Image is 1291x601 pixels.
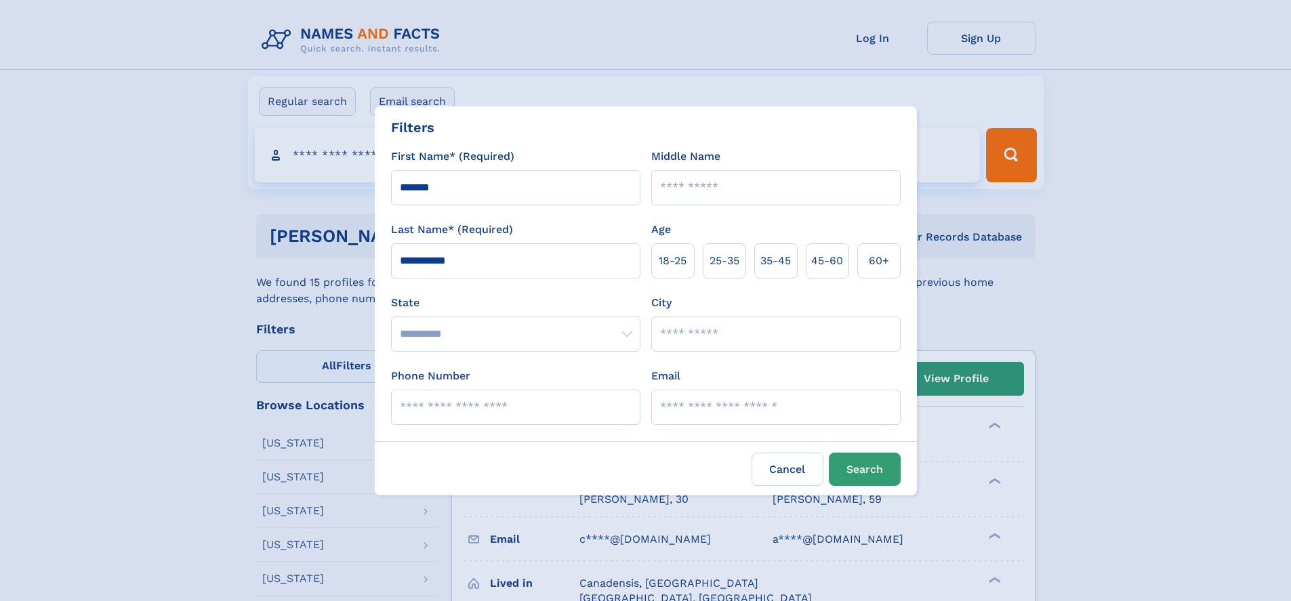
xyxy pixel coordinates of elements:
span: 25‑35 [710,253,739,269]
label: Middle Name [651,148,720,165]
div: Filters [391,117,434,138]
span: 60+ [869,253,889,269]
label: Phone Number [391,368,470,384]
label: Email [651,368,680,384]
label: City [651,295,672,311]
button: Search [829,453,901,486]
label: Age [651,222,671,238]
span: 18‑25 [659,253,687,269]
span: 35‑45 [760,253,791,269]
label: Cancel [752,453,823,486]
span: 45‑60 [811,253,843,269]
label: Last Name* (Required) [391,222,513,238]
label: First Name* (Required) [391,148,514,165]
label: State [391,295,640,311]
